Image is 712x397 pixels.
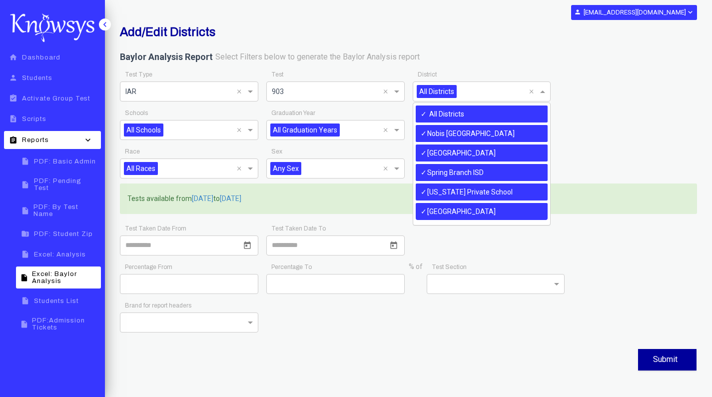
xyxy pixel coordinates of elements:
[125,225,186,232] app-required-indication: Test Taken Date From
[427,109,464,119] label: All Districts
[22,115,46,122] span: Scripts
[7,114,19,123] i: description
[22,54,60,61] span: Dashboard
[7,53,19,61] i: home
[7,94,19,102] i: assignment_turned_in
[271,263,312,270] app-required-indication: Percentage To
[19,273,29,282] i: insert_drive_file
[80,135,95,145] i: keyboard_arrow_down
[125,71,152,78] app-required-indication: Test Type
[574,8,581,15] i: person
[271,148,282,155] app-required-indication: Sex
[34,177,98,191] span: PDF: Pending Test
[388,239,400,251] button: Open calendar
[19,229,31,238] i: folder_zip
[686,8,694,16] i: expand_more
[270,123,340,136] span: All Graduation Years
[22,74,52,81] span: Students
[416,164,548,181] div: Spring Branch ISD
[125,109,148,116] app-required-indication: Schools
[7,136,19,144] i: assignment
[124,123,163,136] span: All Schools
[32,317,98,331] span: PDF:Admission Tickets
[19,320,29,328] i: insert_drive_file
[271,225,326,232] app-required-indication: Test Taken Date To
[220,194,241,204] span: [DATE]
[22,95,90,102] span: Activate Group Test
[215,51,420,63] label: Select Filters below to generate the Baylor Analysis report
[638,349,697,370] button: Submit
[34,297,79,304] span: Students List
[125,302,191,309] app-required-indication: Brand for report headers
[19,157,31,165] i: insert_drive_file
[192,194,213,204] span: [DATE]
[416,183,548,200] div: [US_STATE] Private School
[418,71,437,78] app-required-indication: District
[125,263,172,270] app-required-indication: Percentage From
[383,124,392,136] span: Clear all
[271,109,315,116] app-required-indication: Graduation Year
[383,85,392,97] span: Clear all
[416,125,548,142] div: Nobis [GEOGRAPHIC_DATA]
[237,162,245,174] span: Clear all
[120,51,213,62] b: Baylor Analysis Report
[32,270,98,284] span: Excel: Baylor Analysis
[413,102,551,225] ng-dropdown-panel: Options list
[409,262,423,272] label: % of
[584,8,686,16] b: [EMAIL_ADDRESS][DOMAIN_NAME]
[237,85,245,97] span: Clear all
[416,203,548,220] div: [GEOGRAPHIC_DATA]
[529,85,538,97] span: Clear all
[271,71,283,78] app-required-indication: Test
[34,251,86,258] span: Excel: Analysis
[270,162,301,175] span: Any Sex
[100,19,110,29] i: keyboard_arrow_left
[19,250,31,258] i: insert_drive_file
[127,194,241,204] label: Tests available from to
[432,263,467,270] app-required-indication: Test Section
[22,136,49,143] span: Reports
[383,162,392,174] span: Clear all
[19,180,31,189] i: insert_drive_file
[417,85,457,98] span: All Districts
[7,73,19,82] i: person
[34,230,93,237] span: PDF: Student Zip
[237,124,245,136] span: Clear all
[33,203,98,217] span: PDF: By Test Name
[120,25,500,39] h2: Add/Edit Districts
[19,206,31,215] i: insert_drive_file
[34,158,96,165] span: PDF: Basic Admin
[241,239,253,251] button: Open calendar
[19,296,31,305] i: insert_drive_file
[416,144,548,161] div: [GEOGRAPHIC_DATA]
[125,148,140,155] app-required-indication: Race
[124,162,158,175] span: All Races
